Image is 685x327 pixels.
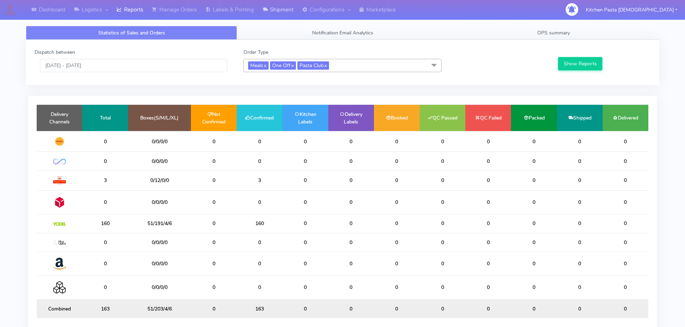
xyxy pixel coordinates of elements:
td: 0 [328,252,374,275]
img: DPD [53,196,66,209]
input: Pick the Daterange [40,59,227,72]
td: 0 [603,214,648,233]
td: 0 [603,252,648,275]
td: 0 [328,276,374,299]
td: 0 [191,131,237,152]
td: QC Failed [465,105,511,131]
td: 0 [603,152,648,170]
td: Kitchen Labels [282,105,328,131]
label: Dispatch between [35,48,75,56]
button: Show Reports [558,57,602,70]
span: Meals [248,61,269,70]
td: 0 [374,214,420,233]
td: 0 [511,190,557,214]
img: Collection [53,281,66,294]
td: 0 [374,233,420,252]
td: 163 [237,299,282,318]
td: 0 [465,299,511,318]
td: 0 [191,214,237,233]
td: 0 [511,299,557,318]
td: 0 [191,152,237,170]
td: 0 [328,214,374,233]
td: 51/191/4/6 [128,214,191,233]
td: 0 [465,214,511,233]
td: 0 [282,170,328,190]
td: 0 [511,131,557,152]
img: MaxOptra [53,240,66,246]
td: 0 [511,214,557,233]
td: 0 [328,170,374,190]
td: 0 [191,299,237,318]
td: 0 [82,152,128,170]
td: 0 [282,233,328,252]
td: 160 [237,214,282,233]
td: 0 [420,276,465,299]
td: 0 [420,252,465,275]
td: 0 [465,233,511,252]
img: Yodel [53,222,66,226]
span: One Off [270,61,296,70]
td: QC Passed [420,105,465,131]
td: 0 [237,276,282,299]
td: 0 [511,252,557,275]
td: 0 [82,252,128,275]
td: 3 [237,170,282,190]
span: Pasta Club [297,61,329,70]
td: 0 [328,233,374,252]
td: 0 [282,252,328,275]
td: 0 [237,233,282,252]
td: 0 [374,276,420,299]
td: 0 [511,233,557,252]
td: 0 [237,131,282,152]
td: Delivery Labels [328,105,374,131]
td: 0 [511,152,557,170]
td: 0/0/0/0 [128,190,191,214]
td: 0 [282,131,328,152]
td: 0 [557,233,603,252]
td: 0 [191,233,237,252]
td: 0/0/0/0 [128,252,191,275]
td: 0 [237,152,282,170]
td: Packed [511,105,557,131]
td: 0 [603,299,648,318]
td: 0 [82,190,128,214]
td: 160 [82,214,128,233]
td: 0 [557,252,603,275]
a: x [263,61,266,69]
td: 0 [603,276,648,299]
td: 0 [465,170,511,190]
td: 0/0/0/0 [128,131,191,152]
td: 0 [511,276,557,299]
img: Royal Mail [53,176,66,185]
td: 0/0/0/0 [128,233,191,252]
span: Statistics of Sales and Orders [98,29,165,36]
td: 0 [420,152,465,170]
td: 0 [282,152,328,170]
td: 0 [328,152,374,170]
td: 0 [420,233,465,252]
td: 0 [374,170,420,190]
td: 0 [465,131,511,152]
td: Delivery Channels [37,105,82,131]
td: 0 [557,131,603,152]
td: 0/0/0/0 [128,276,191,299]
td: 0 [420,299,465,318]
td: 0 [191,252,237,275]
a: x [291,61,294,69]
td: 0 [420,190,465,214]
td: Total [82,105,128,131]
td: 0 [328,131,374,152]
td: 0 [328,190,374,214]
a: x [324,61,327,69]
td: 0 [557,152,603,170]
td: 0 [191,190,237,214]
button: Kitchen Pasta [DEMOGRAPHIC_DATA] [580,3,683,17]
td: 0 [420,131,465,152]
td: 0 [374,299,420,318]
td: 0 [557,170,603,190]
td: 0 [557,276,603,299]
td: 0 [557,214,603,233]
td: 0 [557,190,603,214]
td: 0/12/0/0 [128,170,191,190]
td: 0 [420,170,465,190]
